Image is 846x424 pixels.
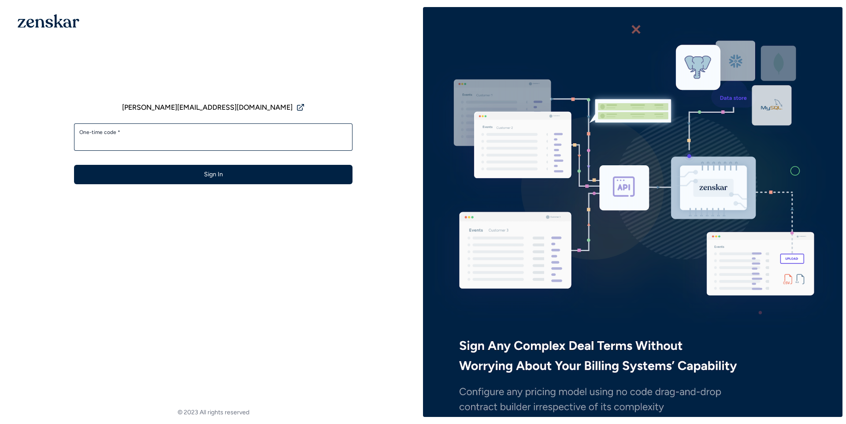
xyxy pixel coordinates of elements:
[4,408,423,417] footer: © 2023 All rights reserved
[122,102,293,113] span: [PERSON_NAME][EMAIL_ADDRESS][DOMAIN_NAME]
[18,14,79,28] img: 1OGAJ2xQqyY4LXKgY66KYq0eOWRCkrZdAb3gUhuVAqdWPZE9SRJmCz+oDMSn4zDLXe31Ii730ItAGKgCKgCCgCikA4Av8PJUP...
[79,129,347,136] label: One-time code *
[74,165,352,184] button: Sign In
